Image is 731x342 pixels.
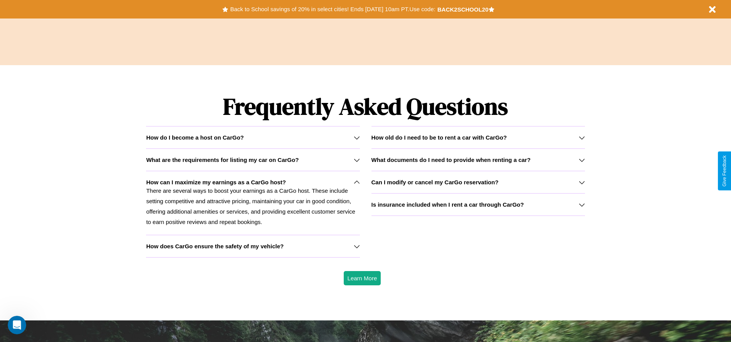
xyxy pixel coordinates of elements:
h3: What are the requirements for listing my car on CarGo? [146,157,299,163]
h3: How can I maximize my earnings as a CarGo host? [146,179,286,185]
h3: Is insurance included when I rent a car through CarGo? [371,201,524,208]
button: Back to School savings of 20% in select cities! Ends [DATE] 10am PT.Use code: [228,4,437,15]
h1: Frequently Asked Questions [146,87,585,126]
b: BACK2SCHOOL20 [437,6,489,13]
h3: How does CarGo ensure the safety of my vehicle? [146,243,284,249]
h3: Can I modify or cancel my CarGo reservation? [371,179,499,185]
div: Give Feedback [722,155,727,187]
button: Learn More [344,271,381,285]
h3: How old do I need to be to rent a car with CarGo? [371,134,507,141]
h3: What documents do I need to provide when renting a car? [371,157,531,163]
p: There are several ways to boost your earnings as a CarGo host. These include setting competitive ... [146,185,360,227]
h3: How do I become a host on CarGo? [146,134,244,141]
iframe: Intercom live chat [8,316,26,334]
